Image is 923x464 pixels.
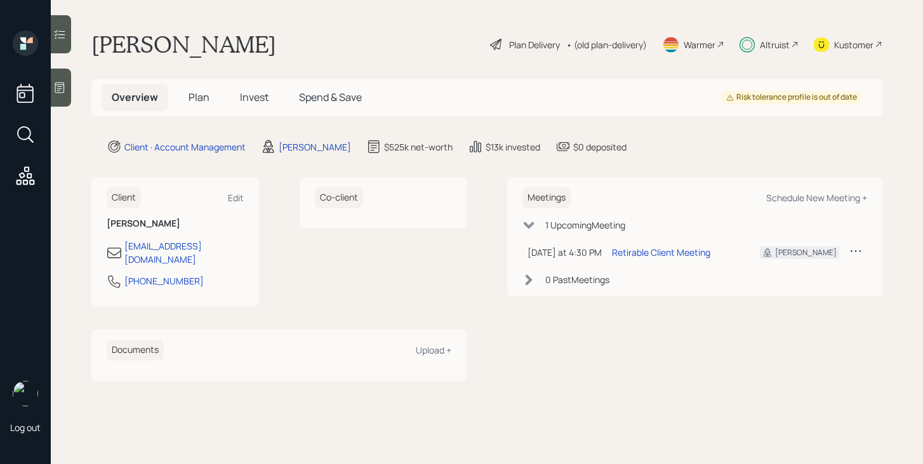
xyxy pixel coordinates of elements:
div: Schedule New Meeting + [766,192,867,204]
img: michael-russo-headshot.png [13,381,38,406]
span: Plan [189,90,209,104]
div: Risk tolerance profile is out of date [726,92,857,103]
h6: [PERSON_NAME] [107,218,244,229]
div: [PERSON_NAME] [775,247,837,258]
h6: Client [107,187,141,208]
div: [DATE] at 4:30 PM [528,246,602,259]
div: Log out [10,421,41,434]
div: • (old plan-delivery) [566,38,647,51]
div: Altruist [760,38,790,51]
div: [EMAIL_ADDRESS][DOMAIN_NAME] [124,239,244,266]
h6: Co-client [315,187,363,208]
h6: Meetings [522,187,571,208]
h1: [PERSON_NAME] [91,30,276,58]
div: Edit [228,192,244,204]
h6: Documents [107,340,164,361]
span: Invest [240,90,269,104]
div: Warmer [684,38,715,51]
div: Plan Delivery [509,38,560,51]
div: Retirable Client Meeting [612,246,710,259]
span: Overview [112,90,158,104]
div: Kustomer [834,38,873,51]
div: 1 Upcoming Meeting [545,218,625,232]
div: Upload + [416,344,451,356]
div: 0 Past Meeting s [545,273,609,286]
div: [PERSON_NAME] [279,140,351,154]
span: Spend & Save [299,90,362,104]
div: [PHONE_NUMBER] [124,274,204,288]
div: $0 deposited [573,140,627,154]
div: Client · Account Management [124,140,246,154]
div: $13k invested [486,140,540,154]
div: $525k net-worth [384,140,453,154]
